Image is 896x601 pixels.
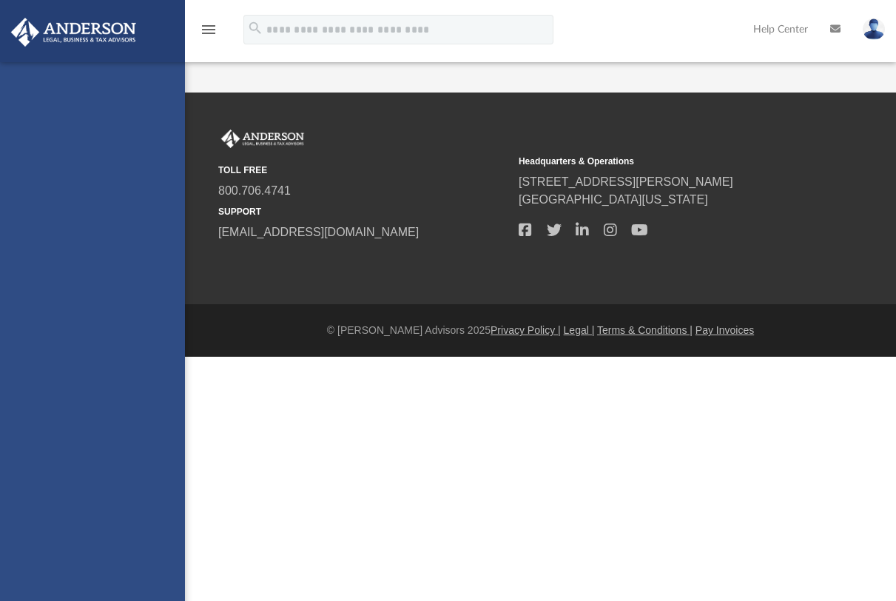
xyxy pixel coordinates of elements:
[519,155,809,168] small: Headquarters & Operations
[863,19,885,40] img: User Pic
[564,324,595,336] a: Legal |
[7,18,141,47] img: Anderson Advisors Platinum Portal
[519,175,733,188] a: [STREET_ADDRESS][PERSON_NAME]
[185,323,896,338] div: © [PERSON_NAME] Advisors 2025
[695,324,754,336] a: Pay Invoices
[218,205,508,218] small: SUPPORT
[597,324,693,336] a: Terms & Conditions |
[218,130,307,149] img: Anderson Advisors Platinum Portal
[491,324,561,336] a: Privacy Policy |
[200,21,218,38] i: menu
[247,20,263,36] i: search
[519,193,708,206] a: [GEOGRAPHIC_DATA][US_STATE]
[218,226,419,238] a: [EMAIL_ADDRESS][DOMAIN_NAME]
[200,28,218,38] a: menu
[218,184,291,197] a: 800.706.4741
[218,164,508,177] small: TOLL FREE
